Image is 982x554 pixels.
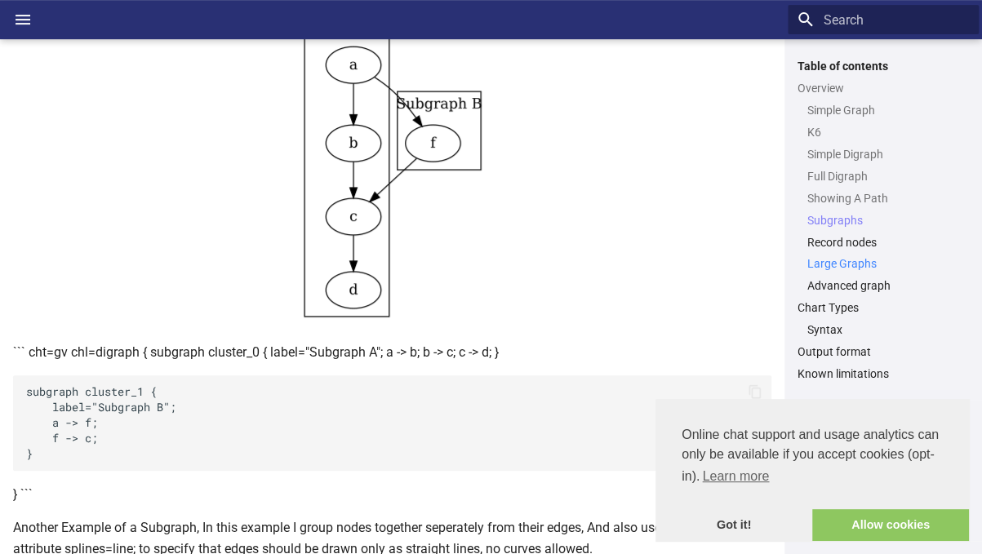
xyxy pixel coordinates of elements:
[655,509,812,542] a: dismiss cookie message
[798,322,969,337] nav: Chart Types
[807,256,969,271] a: Large Graphs
[812,509,969,542] a: allow cookies
[807,322,969,337] a: Syntax
[788,59,979,381] nav: Table of contents
[807,235,969,250] a: Record nodes
[13,375,771,470] code: subgraph cluster_1 { label="Subgraph B"; a -> f; f -> c; }
[655,399,969,541] div: cookieconsent
[807,125,969,140] a: K6
[13,342,771,363] p: ``` cht=gv chl=digraph { subgraph cluster_0 { label="Subgraph A"; a -> b; b -> c; c -> d; }
[807,169,969,184] a: Full Digraph
[807,147,969,162] a: Simple Digraph
[13,484,771,505] p: } ```
[807,103,969,117] a: Simple Graph
[807,278,969,293] a: Advanced graph
[798,81,969,95] a: Overview
[745,382,765,401] button: Copy to clipboard
[798,300,969,315] a: Chart Types
[807,191,969,206] a: Showing A Path
[682,425,943,489] span: Online chat support and usage analytics can only be available if you accept cookies (opt-in).
[788,5,979,34] input: Search
[798,344,969,359] a: Output format
[798,366,969,381] a: Known limitations
[798,103,969,294] nav: Overview
[788,59,979,73] label: Table of contents
[292,1,493,329] img: chart
[807,213,969,228] a: Subgraphs
[700,464,771,489] a: learn more about cookies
